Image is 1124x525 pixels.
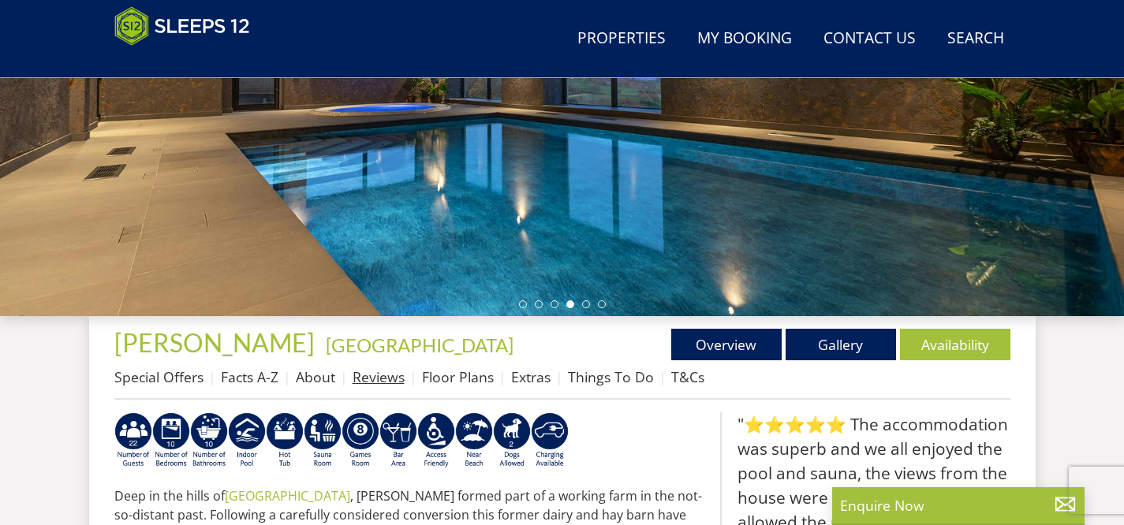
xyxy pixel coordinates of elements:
[840,495,1077,516] p: Enquire Now
[228,412,266,469] img: AD_4nXei2dp4L7_L8OvME76Xy1PUX32_NMHbHVSts-g-ZAVb8bILrMcUKZI2vRNdEqfWP017x6NFeUMZMqnp0JYknAB97-jDN...
[941,21,1010,57] a: Search
[786,329,896,360] a: Gallery
[531,412,569,469] img: AD_4nXcnT2OPG21WxYUhsl9q61n1KejP7Pk9ESVM9x9VetD-X_UXXoxAKaMRZGYNcSGiAsmGyKm0QlThER1osyFXNLmuYOVBV...
[114,412,152,469] img: AD_4nXfHFdLA-xT0kZrz_IZUSWYAQOWpq_4v0VHV1_cOjYOhLwXtOsLMP9waKUakNeUcGX4wYEGiLMXMscVQmf3X-NNJbgIFh...
[190,412,228,469] img: AD_4nXfvn8RXFi48Si5WD_ef5izgnipSIXhRnV2E_jgdafhtv5bNmI08a5B0Z5Dh6wygAtJ5Dbjjt2cCuRgwHFAEvQBwYj91q...
[296,367,335,386] a: About
[817,21,922,57] a: Contact Us
[326,333,513,356] a: [GEOGRAPHIC_DATA]
[568,367,654,386] a: Things To Do
[691,21,798,57] a: My Booking
[379,412,417,469] img: AD_4nXeUnLxUhQNc083Qf4a-s6eVLjX_ttZlBxbnREhztiZs1eT9moZ8e5Fzbx9LK6K9BfRdyv0AlCtKptkJvtknTFvAhI3RM...
[114,6,250,46] img: Sleeps 12
[304,412,342,469] img: AD_4nXdjbGEeivCGLLmyT_JEP7bTfXsjgyLfnLszUAQeQ4RcokDYHVBt5R8-zTDbAVICNoGv1Dwc3nsbUb1qR6CAkrbZUeZBN...
[221,367,278,386] a: Facts A-Z
[319,333,513,356] span: -
[266,412,304,469] img: AD_4nXcpX5uDwed6-YChlrI2BYOgXwgg3aqYHOhRm0XfZB-YtQW2NrmeCr45vGAfVKUq4uWnc59ZmEsEzoF5o39EWARlT1ewO...
[455,412,493,469] img: AD_4nXe7lJTbYb9d3pOukuYsm3GQOjQ0HANv8W51pVFfFFAC8dZrqJkVAnU455fekK_DxJuzpgZXdFqYqXRzTpVfWE95bX3Bz...
[152,412,190,469] img: AD_4nXfZxIz6BQB9SA1qRR_TR-5tIV0ZeFY52bfSYUXaQTY3KXVpPtuuoZT3Ql3RNthdyy4xCUoonkMKBfRi__QKbC4gcM_TO...
[225,487,350,505] a: [GEOGRAPHIC_DATA]
[671,367,704,386] a: T&Cs
[511,367,551,386] a: Extras
[114,327,315,358] span: [PERSON_NAME]
[493,412,531,469] img: AD_4nXe7_8LrJK20fD9VNWAdfykBvHkWcczWBt5QOadXbvIwJqtaRaRf-iI0SeDpMmH1MdC9T1Vy22FMXzzjMAvSuTB5cJ7z5...
[571,21,672,57] a: Properties
[114,327,319,358] a: [PERSON_NAME]
[422,367,494,386] a: Floor Plans
[342,412,379,469] img: AD_4nXdrZMsjcYNLGsKuA84hRzvIbesVCpXJ0qqnwZoX5ch9Zjv73tWe4fnFRs2gJ9dSiUubhZXckSJX_mqrZBmYExREIfryF...
[671,329,782,360] a: Overview
[114,367,204,386] a: Special Offers
[900,329,1010,360] a: Availability
[353,367,405,386] a: Reviews
[417,412,455,469] img: AD_4nXe3VD57-M2p5iq4fHgs6WJFzKj8B0b3RcPFe5LKK9rgeZlFmFoaMJPsJOOJzc7Q6RMFEqsjIZ5qfEJu1txG3QLmI_2ZW...
[106,55,272,69] iframe: Customer reviews powered by Trustpilot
